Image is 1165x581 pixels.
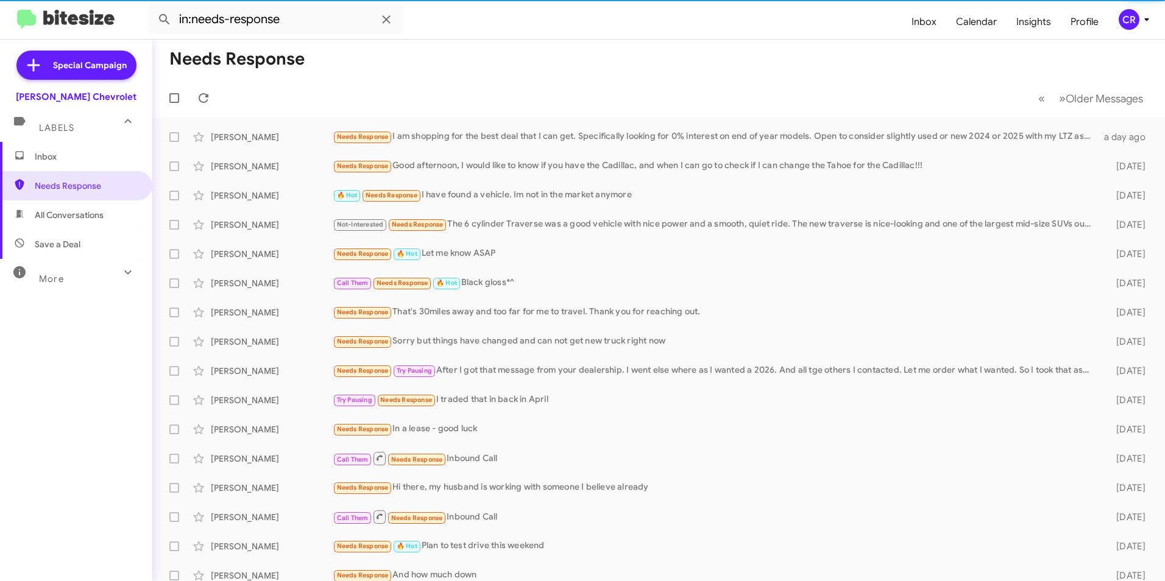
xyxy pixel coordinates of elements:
span: Needs Response [337,162,389,170]
div: Hi there, my husband is working with someone I believe already [333,481,1097,495]
div: [DATE] [1097,336,1155,348]
span: Inbox [35,150,138,163]
div: [DATE] [1097,365,1155,377]
span: Needs Response [391,456,443,463]
div: [DATE] [1097,540,1155,552]
span: More [39,273,64,284]
div: Plan to test drive this weekend [333,539,1097,553]
span: Needs Response [337,337,389,345]
div: [DATE] [1097,277,1155,289]
span: Needs Response [337,133,389,141]
span: Save a Deal [35,238,80,250]
div: [PERSON_NAME] [211,452,333,465]
div: [PERSON_NAME] [211,160,333,172]
a: Special Campaign [16,51,136,80]
div: [DATE] [1097,160,1155,172]
a: Calendar [946,4,1007,40]
div: [PERSON_NAME] [211,482,333,494]
span: Needs Response [392,220,444,228]
div: Good afternoon, I would like to know if you have the Cadillac, and when I can go to check if I ca... [333,159,1097,173]
div: In a lease - good luck [333,422,1097,436]
div: [PERSON_NAME] [211,277,333,289]
div: [PERSON_NAME] [211,423,333,435]
a: Profile [1061,4,1108,40]
div: [DATE] [1097,189,1155,202]
a: Insights [1007,4,1061,40]
div: [DATE] [1097,219,1155,231]
div: [PERSON_NAME] [211,189,333,202]
div: CR [1119,9,1139,30]
div: Sorry but things have changed and can not get new truck right now [333,334,1097,348]
div: [PERSON_NAME] Chevrolet [16,91,136,103]
span: Special Campaign [53,59,127,71]
div: I have found a vehicle. Im not in the market anymore [333,188,1097,202]
button: Next [1052,86,1150,111]
span: Call Them [337,279,369,287]
span: Needs Response [380,396,432,404]
div: The 6 cylinder Traverse was a good vehicle with nice power and a smooth, quiet ride. The new trav... [333,217,1097,231]
div: [DATE] [1097,423,1155,435]
span: Not-Interested [337,220,384,228]
span: Needs Response [337,571,389,579]
span: Try Pausing [337,396,372,404]
button: CR [1108,9,1152,30]
div: [PERSON_NAME] [211,248,333,260]
span: Needs Response [366,191,417,199]
div: I traded that in back in April [333,393,1097,407]
span: 🔥 Hot [397,542,417,550]
span: 🔥 Hot [436,279,457,287]
div: Inbound Call [333,509,1097,524]
span: Needs Response [337,542,389,550]
div: [PERSON_NAME] [211,336,333,348]
div: [PERSON_NAME] [211,540,333,552]
span: Call Them [337,514,369,522]
span: Needs Response [337,484,389,491]
span: Needs Response [337,425,389,433]
input: Search [147,5,403,34]
span: Older Messages [1066,92,1143,105]
button: Previous [1031,86,1052,111]
div: [DATE] [1097,306,1155,319]
div: [PERSON_NAME] [211,394,333,406]
div: [DATE] [1097,394,1155,406]
div: [PERSON_NAME] [211,131,333,143]
a: Inbox [902,4,946,40]
nav: Page navigation example [1032,86,1150,111]
h1: Needs Response [169,49,305,69]
div: Inbound Call [333,451,1097,466]
span: Call Them [337,456,369,463]
span: Needs Response [377,279,428,287]
div: [PERSON_NAME] [211,306,333,319]
div: I am shopping for the best deal that I can get. Specifically looking for 0% interest on end of ye... [333,130,1097,144]
div: That's 30miles away and too far for me to travel. Thank you for reaching out. [333,305,1097,319]
span: 🔥 Hot [397,250,417,258]
div: After I got that message from your dealership. I went else where as I wanted a 2026. And all tge ... [333,364,1097,378]
span: Needs Response [337,367,389,375]
div: [PERSON_NAME] [211,511,333,523]
span: Labels [39,122,74,133]
div: Black gloss*^ [333,276,1097,290]
span: Needs Response [391,514,443,522]
span: 🔥 Hot [337,191,358,199]
span: All Conversations [35,209,104,221]
div: [PERSON_NAME] [211,219,333,231]
span: Needs Response [337,308,389,316]
div: [PERSON_NAME] [211,365,333,377]
span: Needs Response [337,250,389,258]
div: [DATE] [1097,511,1155,523]
div: a day ago [1097,131,1155,143]
span: » [1059,91,1066,106]
div: [DATE] [1097,452,1155,465]
span: Try Pausing [397,367,432,375]
span: Needs Response [35,180,138,192]
div: Let me know ASAP [333,247,1097,261]
div: [DATE] [1097,248,1155,260]
div: [DATE] [1097,482,1155,494]
span: « [1038,91,1045,106]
